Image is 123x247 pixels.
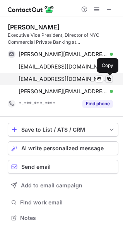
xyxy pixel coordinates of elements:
[8,5,54,14] img: ContactOut v5.3.10
[8,141,118,155] button: AI write personalized message
[19,51,107,58] span: [PERSON_NAME][EMAIL_ADDRESS][PERSON_NAME][DOMAIN_NAME]
[8,197,118,208] button: Find work email
[20,214,115,221] span: Notes
[8,32,118,46] div: Executive Vice President, Director of NYC Commercial Private Banking at [GEOGRAPHIC_DATA]
[19,75,107,82] span: [EMAIL_ADDRESS][DOMAIN_NAME]
[19,63,107,70] span: [EMAIL_ADDRESS][DOMAIN_NAME]
[21,127,105,133] div: Save to List / ATS / CRM
[21,164,51,170] span: Send email
[21,145,104,151] span: AI write personalized message
[82,100,113,108] button: Reveal Button
[8,213,118,223] button: Notes
[8,160,118,174] button: Send email
[8,123,118,137] button: save-profile-one-click
[8,23,60,31] div: [PERSON_NAME]
[8,178,118,192] button: Add to email campaign
[20,199,115,206] span: Find work email
[19,88,107,95] span: [PERSON_NAME][EMAIL_ADDRESS][PERSON_NAME][DOMAIN_NAME]
[21,182,82,189] span: Add to email campaign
